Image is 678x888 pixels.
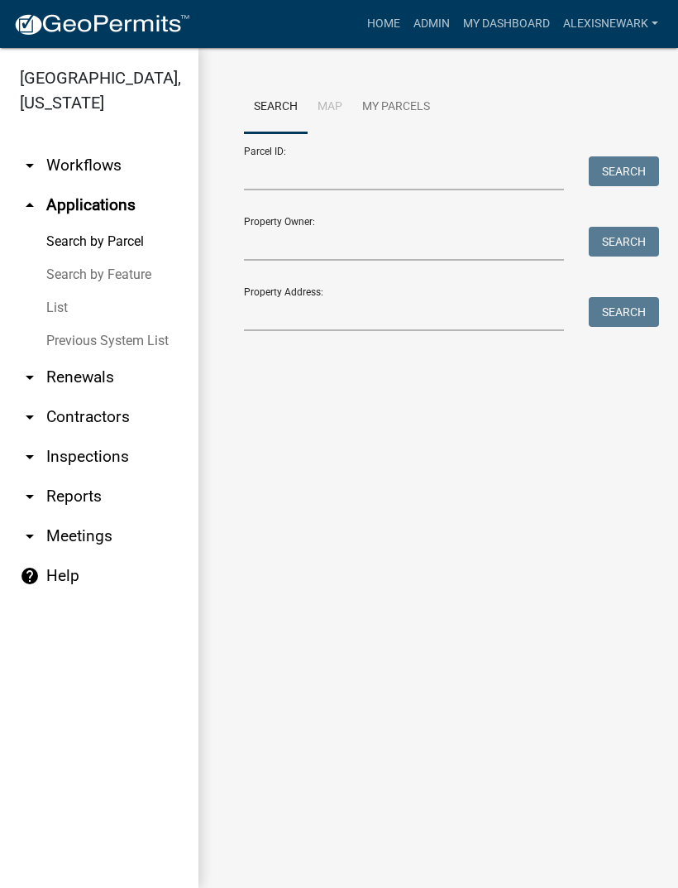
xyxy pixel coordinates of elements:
[20,566,40,586] i: help
[589,156,659,186] button: Search
[20,487,40,506] i: arrow_drop_down
[20,407,40,427] i: arrow_drop_down
[20,367,40,387] i: arrow_drop_down
[360,8,407,40] a: Home
[456,8,556,40] a: My Dashboard
[556,8,665,40] a: alexisnewark
[20,195,40,215] i: arrow_drop_up
[589,297,659,327] button: Search
[589,227,659,257] button: Search
[352,81,440,134] a: My Parcels
[244,81,308,134] a: Search
[20,526,40,546] i: arrow_drop_down
[20,156,40,175] i: arrow_drop_down
[20,447,40,467] i: arrow_drop_down
[407,8,456,40] a: Admin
